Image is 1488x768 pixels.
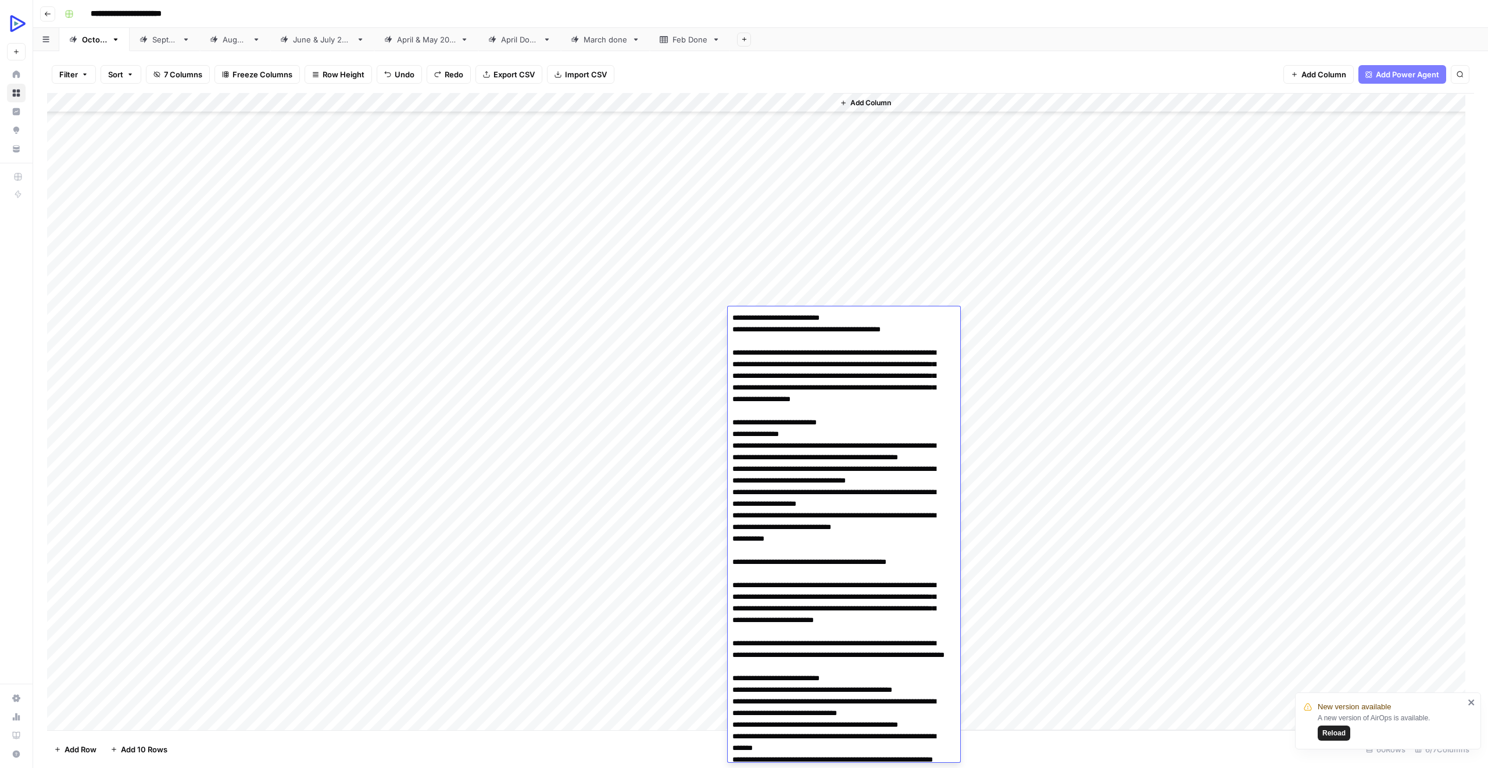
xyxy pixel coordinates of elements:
[850,98,891,108] span: Add Column
[1358,65,1446,84] button: Add Power Agent
[7,140,26,158] a: Your Data
[7,689,26,708] a: Settings
[673,34,707,45] div: Feb Done
[547,65,614,84] button: Import CSV
[323,69,364,80] span: Row Height
[214,65,300,84] button: Freeze Columns
[223,34,248,45] div: [DATE]
[7,65,26,84] a: Home
[65,744,96,755] span: Add Row
[584,34,627,45] div: March done
[7,121,26,140] a: Opportunities
[7,726,26,745] a: Learning Hub
[1318,726,1350,741] button: Reload
[650,28,730,51] a: Feb Done
[374,28,478,51] a: [DATE] & [DATE]
[427,65,471,84] button: Redo
[103,740,174,759] button: Add 10 Rows
[121,744,167,755] span: Add 10 Rows
[7,9,26,38] button: Workspace: OpenReplay
[82,34,107,45] div: [DATE]
[397,34,456,45] div: [DATE] & [DATE]
[1322,728,1346,738] span: Reload
[1361,740,1410,759] div: 60 Rows
[101,65,141,84] button: Sort
[47,740,103,759] button: Add Row
[478,28,561,51] a: April Done
[1301,69,1346,80] span: Add Column
[59,69,78,80] span: Filter
[108,69,123,80] span: Sort
[7,708,26,726] a: Usage
[501,34,538,45] div: April Done
[1468,698,1476,707] button: close
[565,69,607,80] span: Import CSV
[1376,69,1439,80] span: Add Power Agent
[200,28,270,51] a: [DATE]
[7,13,28,34] img: OpenReplay Logo
[1318,701,1391,713] span: New version available
[270,28,374,51] a: [DATE] & [DATE]
[561,28,650,51] a: March done
[835,95,896,110] button: Add Column
[493,69,535,80] span: Export CSV
[7,102,26,121] a: Insights
[59,28,130,51] a: [DATE]
[52,65,96,84] button: Filter
[7,745,26,763] button: Help + Support
[377,65,422,84] button: Undo
[1318,713,1464,741] div: A new version of AirOps is available.
[7,84,26,102] a: Browse
[293,34,352,45] div: [DATE] & [DATE]
[164,69,202,80] span: 7 Columns
[1410,740,1474,759] div: 6/7 Columns
[475,65,542,84] button: Export CSV
[305,65,372,84] button: Row Height
[233,69,292,80] span: Freeze Columns
[1283,65,1354,84] button: Add Column
[395,69,414,80] span: Undo
[152,34,177,45] div: [DATE]
[146,65,210,84] button: 7 Columns
[445,69,463,80] span: Redo
[130,28,200,51] a: [DATE]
